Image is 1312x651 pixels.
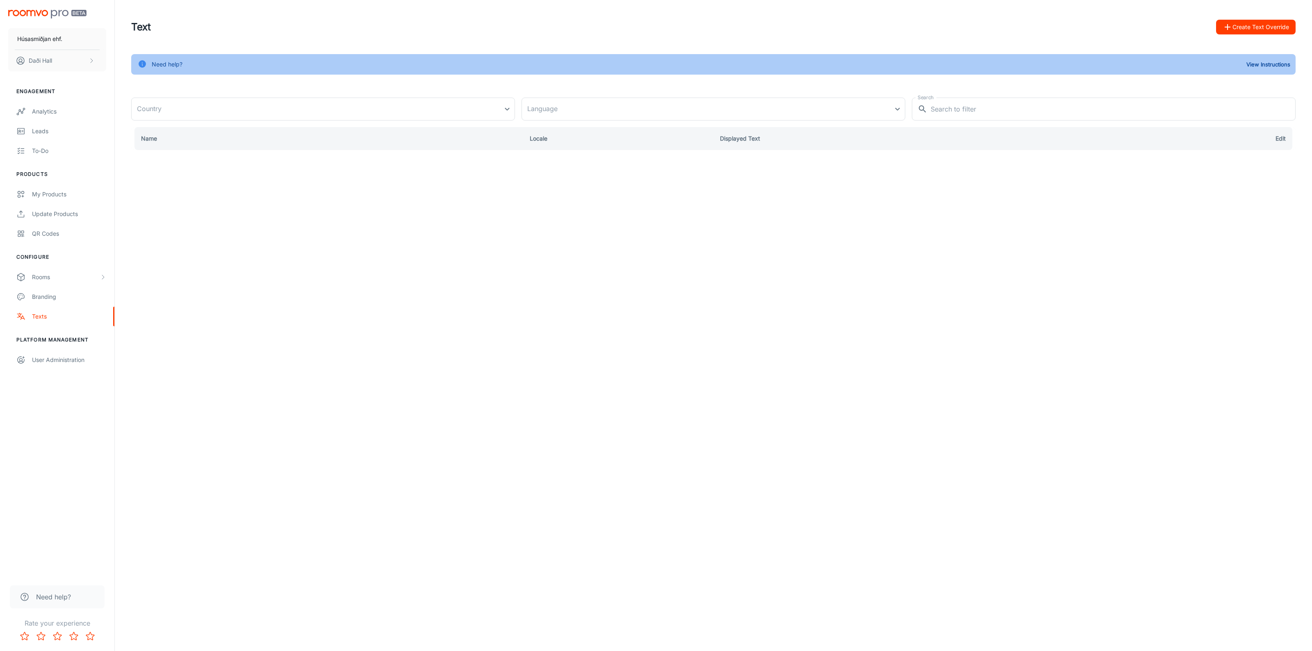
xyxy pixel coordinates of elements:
input: Search to filter [931,98,1296,121]
div: To-do [32,146,106,155]
button: Create Text Override [1216,20,1296,34]
button: Daði Hall [8,50,106,71]
th: Displayed Text [713,127,1105,150]
button: View Instructions [1244,58,1292,71]
img: Roomvo PRO Beta [8,10,87,18]
div: Analytics [32,107,106,116]
p: Daði Hall [29,56,52,65]
th: Edit [1105,127,1296,150]
th: Name [131,127,523,150]
div: Leads [32,127,106,136]
h1: Text [131,20,151,34]
label: Search [918,94,934,101]
p: Húsasmiðjan ehf. [17,34,62,43]
div: Need help? [152,57,182,72]
button: Húsasmiðjan ehf. [8,28,106,50]
th: Locale [523,127,713,150]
